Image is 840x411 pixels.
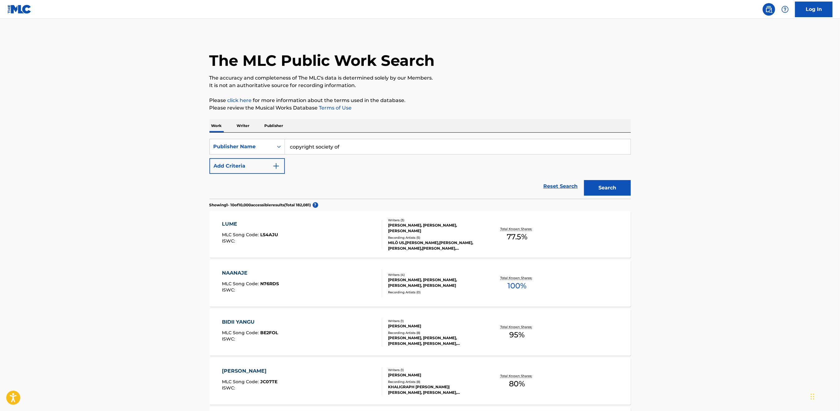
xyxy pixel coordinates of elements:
[222,318,278,326] div: BIDII YANGU
[781,6,789,13] img: help
[507,231,527,242] span: 77.5 %
[209,202,311,208] p: Showing 1 - 10 of 10,000 accessible results (Total 182,081 )
[388,235,482,240] div: Recording Artists ( 5 )
[584,180,631,196] button: Search
[540,179,581,193] a: Reset Search
[209,211,631,258] a: LUMEMLC Song Code:LS4AJUISWC:Writers (3)[PERSON_NAME], [PERSON_NAME], [PERSON_NAME]Recording Arti...
[260,232,278,237] span: LS4AJU
[510,329,525,340] span: 95 %
[313,202,318,208] span: ?
[318,105,352,111] a: Terms of Use
[388,330,482,335] div: Recording Artists ( 8 )
[209,158,285,174] button: Add Criteria
[260,330,278,335] span: BE2FOL
[222,367,277,375] div: [PERSON_NAME]
[235,119,252,132] p: Writer
[388,272,482,277] div: Writers ( 4 )
[795,2,833,17] a: Log In
[763,3,775,16] a: Public Search
[388,218,482,223] div: Writers ( 3 )
[260,379,277,384] span: JC07TE
[388,368,482,372] div: Writers ( 1 )
[222,385,237,391] span: ISWC :
[260,281,279,286] span: N76RDS
[509,378,525,389] span: 80 %
[508,280,527,291] span: 100 %
[388,372,482,378] div: [PERSON_NAME]
[222,287,237,293] span: ISWC :
[388,379,482,384] div: Recording Artists ( 8 )
[501,227,534,231] p: Total Known Shares:
[209,104,631,112] p: Please review the Musical Works Database
[222,330,260,335] span: MLC Song Code :
[779,3,791,16] div: Help
[209,358,631,405] a: [PERSON_NAME]MLC Song Code:JC07TEISWC:Writers (1)[PERSON_NAME]Recording Artists (8)KHALIGRAPH [PE...
[209,119,224,132] p: Work
[388,384,482,395] div: KHALIGRAPH [PERSON_NAME]|[PERSON_NAME], [PERSON_NAME], [PERSON_NAME]|[PERSON_NAME]|[PERSON_NAME]|...
[811,387,814,406] div: Drag
[388,290,482,295] div: Recording Artists ( 0 )
[388,335,482,346] div: [PERSON_NAME], [PERSON_NAME], [PERSON_NAME], [PERSON_NAME], [PERSON_NAME]
[209,309,631,356] a: BIDII YANGUMLC Song Code:BE2FOLISWC:Writers (1)[PERSON_NAME]Recording Artists (8)[PERSON_NAME], [...
[222,379,260,384] span: MLC Song Code :
[209,82,631,89] p: It is not an authoritative source for recording information.
[388,277,482,288] div: [PERSON_NAME], [PERSON_NAME], [PERSON_NAME], [PERSON_NAME]
[7,5,31,14] img: MLC Logo
[263,119,285,132] p: Publisher
[388,223,482,234] div: [PERSON_NAME], [PERSON_NAME], [PERSON_NAME]
[388,240,482,251] div: MILÖ US,[PERSON_NAME],[PERSON_NAME], [PERSON_NAME],[PERSON_NAME],[PERSON_NAME] US, [PERSON_NAME],...
[209,139,631,199] form: Search Form
[222,220,278,228] div: LUME
[228,97,252,103] a: click here
[209,51,435,70] h1: The MLC Public Work Search
[222,269,279,277] div: NAANAJE
[272,162,280,170] img: 9d2ae6d4665cec9f34b9.svg
[809,381,840,411] iframe: Chat Widget
[222,238,237,244] span: ISWC :
[209,260,631,307] a: NAANAJEMLC Song Code:N76RDSISWC:Writers (4)[PERSON_NAME], [PERSON_NAME], [PERSON_NAME], [PERSON_N...
[388,323,482,329] div: [PERSON_NAME]
[214,143,270,150] div: Publisher Name
[388,319,482,323] div: Writers ( 1 )
[765,6,773,13] img: search
[501,374,534,378] p: Total Known Shares:
[501,325,534,329] p: Total Known Shares:
[209,74,631,82] p: The accuracy and completeness of The MLC's data is determined solely by our Members.
[209,97,631,104] p: Please for more information about the terms used in the database.
[222,281,260,286] span: MLC Song Code :
[222,232,260,237] span: MLC Song Code :
[222,336,237,342] span: ISWC :
[501,276,534,280] p: Total Known Shares:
